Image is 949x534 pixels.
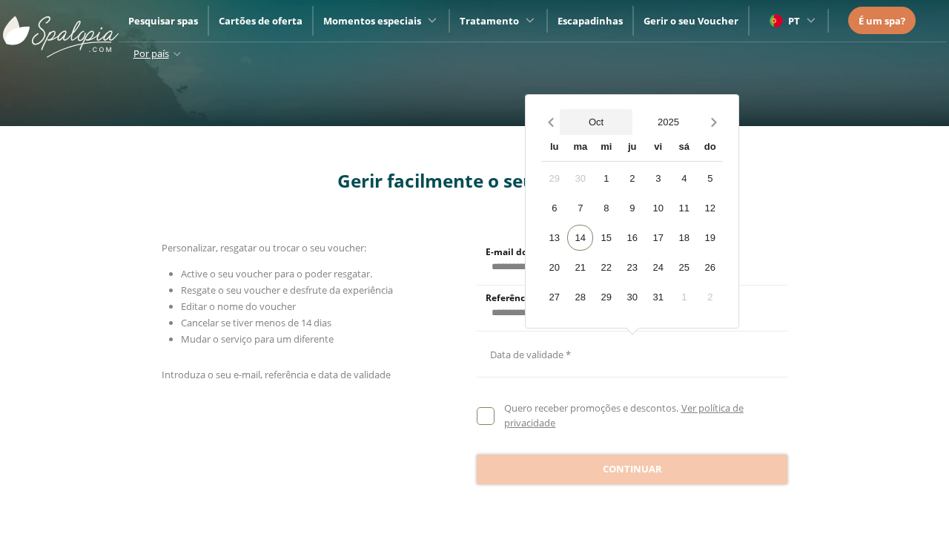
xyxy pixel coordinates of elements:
div: 18 [671,225,697,251]
div: 19 [697,225,723,251]
div: 13 [541,225,567,251]
div: 22 [593,254,619,280]
a: Gerir o seu Voucher [644,14,738,27]
div: 26 [697,254,723,280]
span: É um spa? [859,14,905,27]
span: Quero receber promoções e descontos. [504,401,678,415]
button: Continuar [477,455,787,484]
span: Mudar o serviço para um diferente [181,332,334,346]
div: 1 [593,165,619,191]
div: 27 [541,284,567,310]
div: ma [567,135,593,161]
div: 2 [619,165,645,191]
div: lu [541,135,567,161]
span: Cancelar se tiver menos de 14 dias [181,316,331,329]
div: vi [645,135,671,161]
img: ImgLogoSpalopia.BvClDcEz.svg [3,1,119,58]
span: Introduza o seu e-mail, referência e data de validade [162,368,391,381]
div: Calendar wrapper [541,135,723,310]
div: ju [619,135,645,161]
span: Gerir facilmente o seu voucher [337,168,612,193]
span: Resgate o seu voucher e desfrute da experiência [181,283,393,297]
div: 23 [619,254,645,280]
div: 4 [671,165,697,191]
a: É um spa? [859,13,905,29]
div: 28 [567,284,593,310]
div: 30 [619,284,645,310]
div: 15 [593,225,619,251]
span: Continuar [603,462,662,477]
a: Pesquisar spas [128,14,198,27]
div: 31 [645,284,671,310]
div: 5 [697,165,723,191]
button: Open months overlay [560,109,632,135]
div: 7 [567,195,593,221]
div: 29 [541,165,567,191]
a: Escapadinhas [558,14,623,27]
div: 11 [671,195,697,221]
div: do [697,135,723,161]
div: Calendar days [541,165,723,310]
span: Editar o nome do voucher [181,300,296,313]
div: 9 [619,195,645,221]
div: 30 [567,165,593,191]
div: 6 [541,195,567,221]
div: 3 [645,165,671,191]
a: Ver política de privacidade [504,401,743,429]
div: 25 [671,254,697,280]
div: 8 [593,195,619,221]
button: Open years overlay [632,109,705,135]
div: 16 [619,225,645,251]
div: 12 [697,195,723,221]
div: 24 [645,254,671,280]
div: 21 [567,254,593,280]
span: Active o seu voucher para o poder resgatar. [181,267,372,280]
div: 14 [567,225,593,251]
div: 1 [671,284,697,310]
div: mi [593,135,619,161]
div: 20 [541,254,567,280]
div: 29 [593,284,619,310]
button: Next month [704,109,723,135]
div: 17 [645,225,671,251]
div: 2 [697,284,723,310]
div: 10 [645,195,671,221]
a: Cartões de oferta [219,14,302,27]
span: Personalizar, resgatar ou trocar o seu voucher: [162,241,366,254]
span: Por país [133,47,169,60]
div: sá [671,135,697,161]
button: Previous month [541,109,560,135]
